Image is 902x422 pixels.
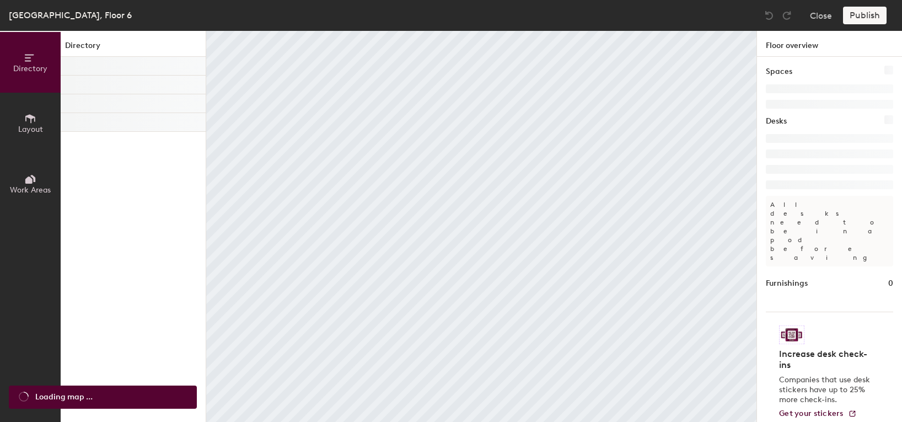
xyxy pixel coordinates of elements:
p: All desks need to be in a pod before saving [766,196,893,266]
img: Sticker logo [779,325,804,344]
a: Get your stickers [779,409,857,419]
span: Work Areas [10,185,51,195]
img: Redo [781,10,792,21]
img: Undo [764,10,775,21]
h4: Increase desk check-ins [779,349,873,371]
h1: Spaces [766,66,792,78]
button: Close [810,7,832,24]
p: Companies that use desk stickers have up to 25% more check-ins. [779,375,873,405]
span: Get your stickers [779,409,844,418]
h1: Furnishings [766,277,808,290]
div: [GEOGRAPHIC_DATA], Floor 6 [9,8,132,22]
h1: Desks [766,115,787,127]
canvas: Map [206,31,756,422]
h1: 0 [888,277,893,290]
span: Layout [18,125,43,134]
h1: Directory [61,40,206,57]
h1: Floor overview [757,31,902,57]
span: Loading map ... [35,391,93,403]
span: Directory [13,64,47,73]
